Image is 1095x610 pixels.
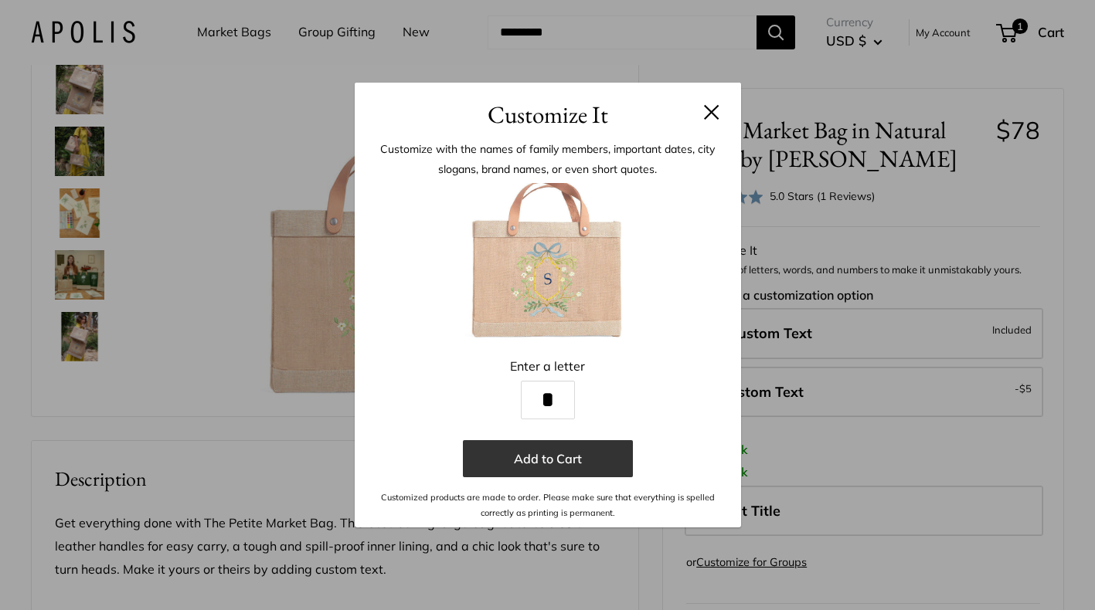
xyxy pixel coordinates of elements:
[378,490,718,521] p: Customized products are made to order. Please make sure that everything is spelled correctly as p...
[378,139,718,179] p: Customize with the names of family members, important dates, city slogans, brand names, or even s...
[463,440,633,477] button: Add to Cart
[378,97,718,133] h3: Customize It
[378,355,718,378] div: Enter a letter
[463,183,633,353] img: customizer-prod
